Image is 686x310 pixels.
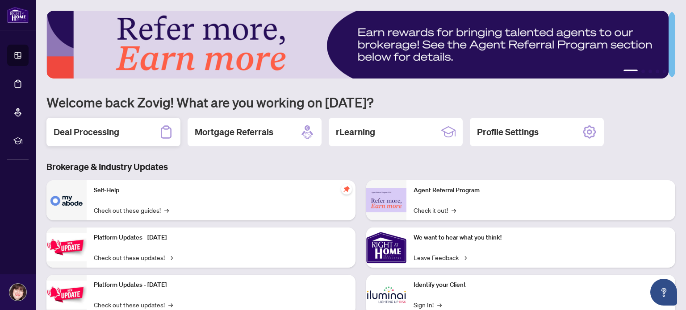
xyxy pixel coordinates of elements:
[46,233,87,261] img: Platform Updates - July 21, 2025
[462,252,467,262] span: →
[94,300,173,310] a: Check out these updates!→
[437,300,442,310] span: →
[94,280,348,290] p: Platform Updates - [DATE]
[168,252,173,262] span: →
[7,7,29,23] img: logo
[623,70,638,73] button: 1
[94,233,348,243] p: Platform Updates - [DATE]
[414,300,442,310] a: Sign In!→
[46,281,87,309] img: Platform Updates - July 8, 2025
[341,184,352,194] span: pushpin
[663,70,666,73] button: 5
[168,300,173,310] span: →
[414,186,668,195] p: Agent Referral Program
[477,126,539,138] h2: Profile Settings
[195,126,273,138] h2: Mortgage Referrals
[54,126,119,138] h2: Deal Processing
[164,205,169,215] span: →
[46,161,675,173] h3: Brokerage & Industry Updates
[648,70,652,73] button: 3
[94,252,173,262] a: Check out these updates!→
[46,94,675,111] h1: Welcome back Zovig! What are you working on [DATE]?
[94,186,348,195] p: Self-Help
[656,70,659,73] button: 4
[650,279,677,306] button: Open asap
[414,205,456,215] a: Check it out!→
[9,284,26,301] img: Profile Icon
[94,205,169,215] a: Check out these guides!→
[366,188,406,212] img: Agent Referral Program
[414,233,668,243] p: We want to hear what you think!
[414,280,668,290] p: Identify your Client
[452,205,456,215] span: →
[336,126,375,138] h2: rLearning
[46,11,669,79] img: Slide 0
[414,252,467,262] a: Leave Feedback→
[641,70,645,73] button: 2
[46,180,87,220] img: Self-Help
[366,227,406,268] img: We want to hear what you think!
